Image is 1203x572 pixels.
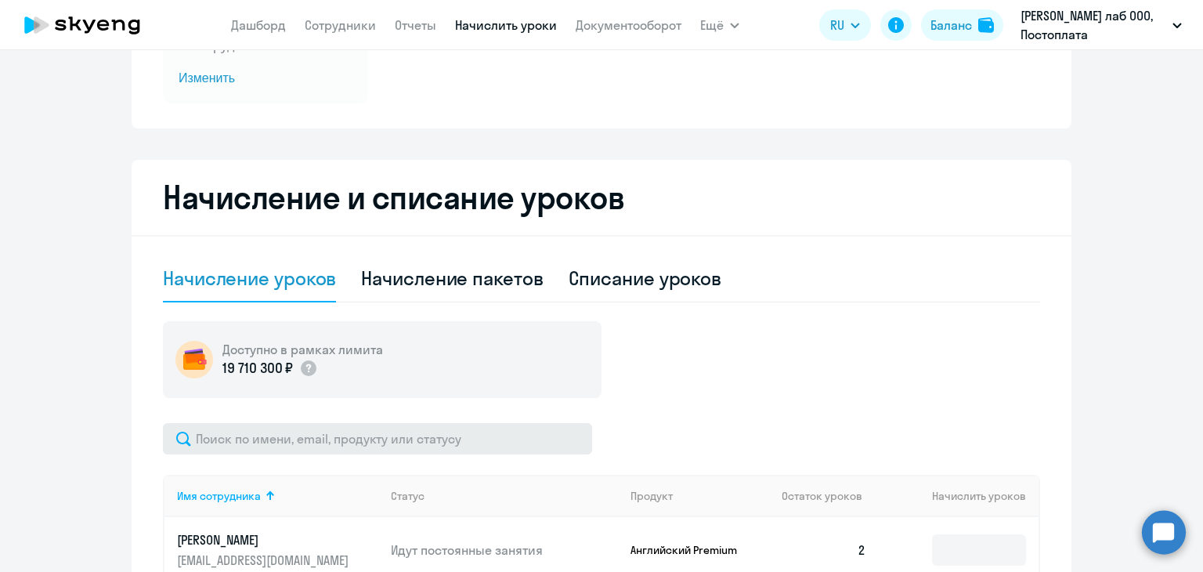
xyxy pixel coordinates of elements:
a: Документооборот [576,17,681,33]
div: Списание уроков [569,266,722,291]
a: Дашборд [231,17,286,33]
button: [PERSON_NAME] лаб ООО, Постоплата [1013,6,1190,44]
p: [PERSON_NAME] лаб ООО, Постоплата [1021,6,1166,44]
span: RU [830,16,844,34]
div: Начисление уроков [163,266,336,291]
p: Идут постоянные занятия [391,541,618,559]
button: RU [819,9,871,41]
a: [PERSON_NAME][EMAIL_ADDRESS][DOMAIN_NAME] [177,531,378,569]
span: Ещё [700,16,724,34]
div: Статус [391,489,618,503]
img: balance [978,17,994,33]
p: [EMAIL_ADDRESS][DOMAIN_NAME] [177,552,352,569]
div: Остаток уроков [782,489,879,503]
div: Продукт [630,489,770,503]
div: Статус [391,489,424,503]
div: Продукт [630,489,673,503]
div: Баланс [930,16,972,34]
th: Начислить уроков [879,475,1039,517]
h2: Начисление и списание уроков [163,179,1040,216]
div: Имя сотрудника [177,489,378,503]
input: Поиск по имени, email, продукту или статусу [163,423,592,454]
p: 19 710 300 ₽ [222,358,293,378]
span: Остаток уроков [782,489,862,503]
p: Английский Premium [630,543,748,557]
div: Имя сотрудника [177,489,261,503]
img: wallet-circle.png [175,341,213,378]
button: Ещё [700,9,739,41]
p: [PERSON_NAME] [177,531,352,548]
span: Изменить [179,69,352,88]
a: Сотрудники [305,17,376,33]
a: Начислить уроки [455,17,557,33]
h5: Доступно в рамках лимита [222,341,383,358]
div: Начисление пакетов [361,266,543,291]
button: Балансbalance [921,9,1003,41]
a: Отчеты [395,17,436,33]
